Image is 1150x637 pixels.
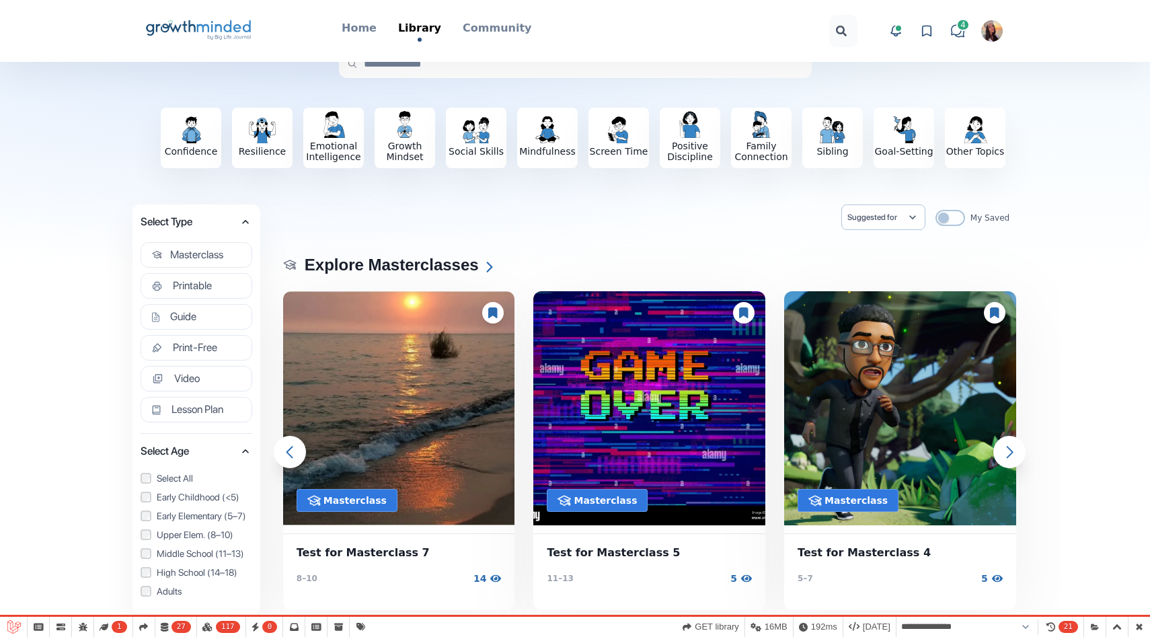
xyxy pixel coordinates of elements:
[847,212,906,223] span: Suggested for
[547,545,752,561] span: Test for Masterclass 5
[847,211,919,224] button: Suggested for
[342,20,377,38] a: Home
[141,585,252,598] label: Adults
[1059,621,1078,633] span: 21
[141,213,252,231] button: Select Type
[283,291,515,525] img: BLJ Resource
[141,463,252,603] div: Select Age
[981,20,1003,42] img: Anhelina Kravets
[141,442,252,461] button: Select Age
[784,291,1016,525] img: BLJ Resource
[473,572,486,586] p: 14
[141,366,252,397] div: Select Type
[533,533,765,602] a: Test for Masterclass 511–13
[730,572,737,586] p: 5
[446,146,506,157] h3: Social Skills
[141,548,151,559] input: Middle School (11–13)
[173,341,217,354] span: Print-Free
[517,108,578,168] button: Mindfulness
[748,111,775,138] img: Family Connection
[170,310,196,324] span: Guide
[574,494,637,507] p: Masterclass
[161,108,221,168] button: Confidence
[375,108,435,168] button: Growth Mindset
[173,279,212,293] span: Printable
[463,116,490,143] img: Social Skills
[141,472,252,485] label: Select All
[660,141,720,162] h3: Positive Discipline
[171,403,223,416] span: Lesson Plan
[784,533,1016,602] a: Test for Masterclass 45–7
[660,108,720,168] button: Positive Discipline
[677,111,703,138] img: Positive Discipline
[249,116,276,143] img: Resilience
[956,19,970,31] span: 4
[320,111,347,138] img: Emotional Intelligence
[283,533,515,602] a: Test for Masterclass 78–10
[463,20,531,36] p: Community
[874,146,934,157] h3: Goal-Setting
[141,335,252,361] button: Print-Free
[802,146,863,157] h3: Sibling
[297,572,317,585] p: 8–10
[141,213,239,231] span: Select Type
[731,108,792,168] button: Family Connection
[303,108,364,168] button: Emotional Intelligence
[588,146,649,157] h3: Screen Time
[232,108,293,168] button: Resilience
[141,273,252,299] button: Printable
[141,473,151,484] input: Select All
[170,248,223,262] span: Masterclass
[141,273,252,304] div: Select Type
[161,146,221,157] h3: Confidence
[174,372,200,385] span: Video
[391,111,418,138] img: Growth Mindset
[945,108,1005,168] button: Other Topics
[141,234,252,273] div: Select Type
[981,572,988,586] p: 5
[141,490,252,504] label: Early Childhood (<5)
[802,108,863,168] button: Sibling
[141,528,252,541] label: Upper Elem. (8–10)
[112,621,127,633] span: 1
[463,20,531,38] a: Community
[825,494,888,507] p: Masterclass
[141,566,252,579] label: High School (14–18)
[819,116,846,143] img: Sibling
[141,511,151,521] input: Early Elementary (5–7)
[178,116,204,143] img: Confidence
[890,116,917,143] img: Goal-Setting
[798,572,813,585] p: 5–7
[398,20,441,36] p: Library
[945,146,1005,157] h3: Other Topics
[297,545,502,561] span: Test for Masterclass 7
[141,442,239,461] span: Select Age
[141,304,252,330] button: Guide
[141,567,151,578] input: High School (14–18)
[141,397,252,428] div: Select Type
[798,545,1003,561] span: Test for Masterclass 4
[216,621,240,633] span: 117
[323,494,387,507] p: Masterclass
[517,146,578,157] h3: Mindfulness
[342,20,377,36] p: Home
[276,249,504,282] h2: Explore Masterclasses
[303,141,364,162] h3: Emotional Intelligence
[558,494,571,507] img: Variant64.png
[874,108,934,168] button: Goal-Setting
[141,509,252,523] label: Early Elementary (5–7)
[141,242,252,268] button: Masterclass
[398,20,441,42] a: Library
[375,141,435,162] h3: Growth Mindset
[141,547,252,560] label: Middle School (11–13)
[808,494,822,507] img: Variant64.png
[141,397,252,422] button: Lesson Plan
[533,291,765,525] img: BLJ Resource
[547,572,573,585] p: 11–13
[141,529,151,540] input: Upper Elem. (8–10)
[141,586,151,597] input: Adults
